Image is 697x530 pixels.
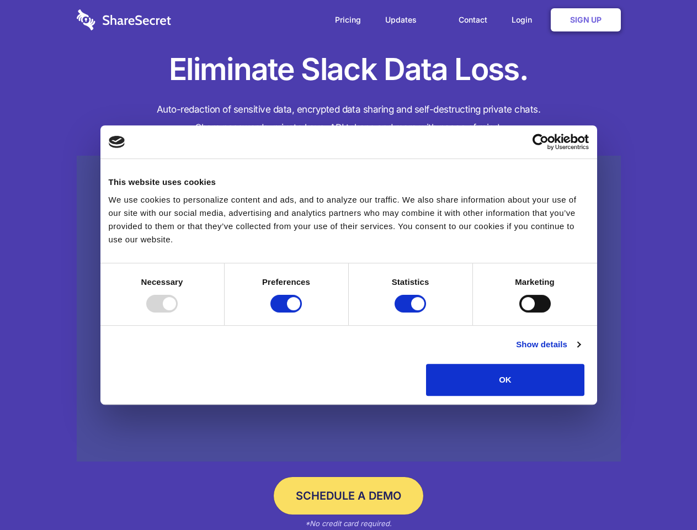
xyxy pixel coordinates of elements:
img: logo-wordmark-white-trans-d4663122ce5f474addd5e946df7df03e33cb6a1c49d2221995e7729f52c070b2.svg [77,9,171,30]
a: Sign Up [551,8,621,31]
div: We use cookies to personalize content and ads, and to analyze our traffic. We also share informat... [109,193,589,246]
em: *No credit card required. [305,519,392,528]
a: Schedule a Demo [274,477,423,515]
a: Wistia video thumbnail [77,156,621,462]
strong: Marketing [515,277,555,287]
a: Usercentrics Cookiebot - opens in a new window [492,134,589,150]
a: Contact [448,3,498,37]
h4: Auto-redaction of sensitive data, encrypted data sharing and self-destructing private chats. Shar... [77,100,621,137]
strong: Necessary [141,277,183,287]
strong: Statistics [392,277,429,287]
div: This website uses cookies [109,176,589,189]
button: OK [426,364,584,396]
h1: Eliminate Slack Data Loss. [77,50,621,89]
a: Login [501,3,549,37]
a: Show details [516,338,580,351]
strong: Preferences [262,277,310,287]
img: logo [109,136,125,148]
a: Pricing [324,3,372,37]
